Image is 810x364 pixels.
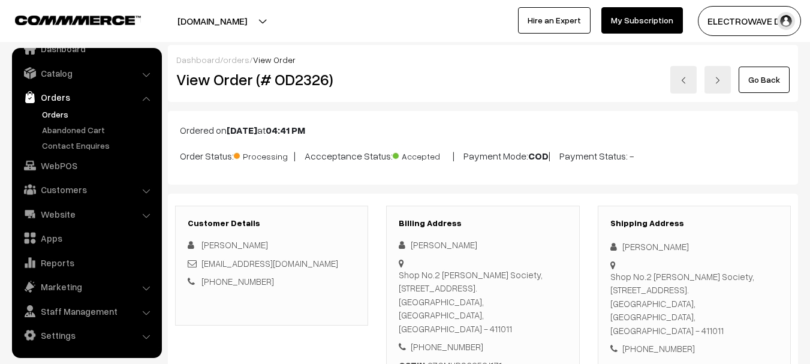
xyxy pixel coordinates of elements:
[777,12,795,30] img: user
[201,276,274,287] a: [PHONE_NUMBER]
[399,340,567,354] div: [PHONE_NUMBER]
[15,252,158,273] a: Reports
[15,179,158,200] a: Customers
[15,38,158,59] a: Dashboard
[15,86,158,108] a: Orders
[39,139,158,152] a: Contact Enquires
[518,7,591,34] a: Hire an Expert
[528,150,549,162] b: COD
[698,6,801,36] button: ELECTROWAVE DE…
[234,147,294,163] span: Processing
[176,55,220,65] a: Dashboard
[15,227,158,249] a: Apps
[266,124,305,136] b: 04:41 PM
[176,70,369,89] h2: View Order (# OD2326)
[15,324,158,346] a: Settings
[610,218,778,228] h3: Shipping Address
[39,108,158,121] a: Orders
[15,16,141,25] img: COMMMERCE
[610,270,778,338] div: Shop No.2 [PERSON_NAME] Society,[STREET_ADDRESS]. [GEOGRAPHIC_DATA], [GEOGRAPHIC_DATA], [GEOGRAPH...
[15,300,158,322] a: Staff Management
[15,276,158,297] a: Marketing
[399,268,567,336] div: Shop No.2 [PERSON_NAME] Society,[STREET_ADDRESS]. [GEOGRAPHIC_DATA], [GEOGRAPHIC_DATA], [GEOGRAPH...
[399,218,567,228] h3: Billing Address
[393,147,453,163] span: Accepted
[680,77,687,84] img: left-arrow.png
[227,124,257,136] b: [DATE]
[15,203,158,225] a: Website
[135,6,289,36] button: [DOMAIN_NAME]
[610,240,778,254] div: [PERSON_NAME]
[39,124,158,136] a: Abandoned Cart
[201,258,338,269] a: [EMAIL_ADDRESS][DOMAIN_NAME]
[253,55,296,65] span: View Order
[15,12,120,26] a: COMMMERCE
[180,147,786,163] p: Order Status: | Accceptance Status: | Payment Mode: | Payment Status: -
[739,67,790,93] a: Go Back
[223,55,249,65] a: orders
[188,218,356,228] h3: Customer Details
[201,239,268,250] span: [PERSON_NAME]
[714,77,721,84] img: right-arrow.png
[180,123,786,137] p: Ordered on at
[176,53,790,66] div: / /
[15,155,158,176] a: WebPOS
[610,342,778,356] div: [PHONE_NUMBER]
[601,7,683,34] a: My Subscription
[399,238,567,252] div: [PERSON_NAME]
[15,62,158,84] a: Catalog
